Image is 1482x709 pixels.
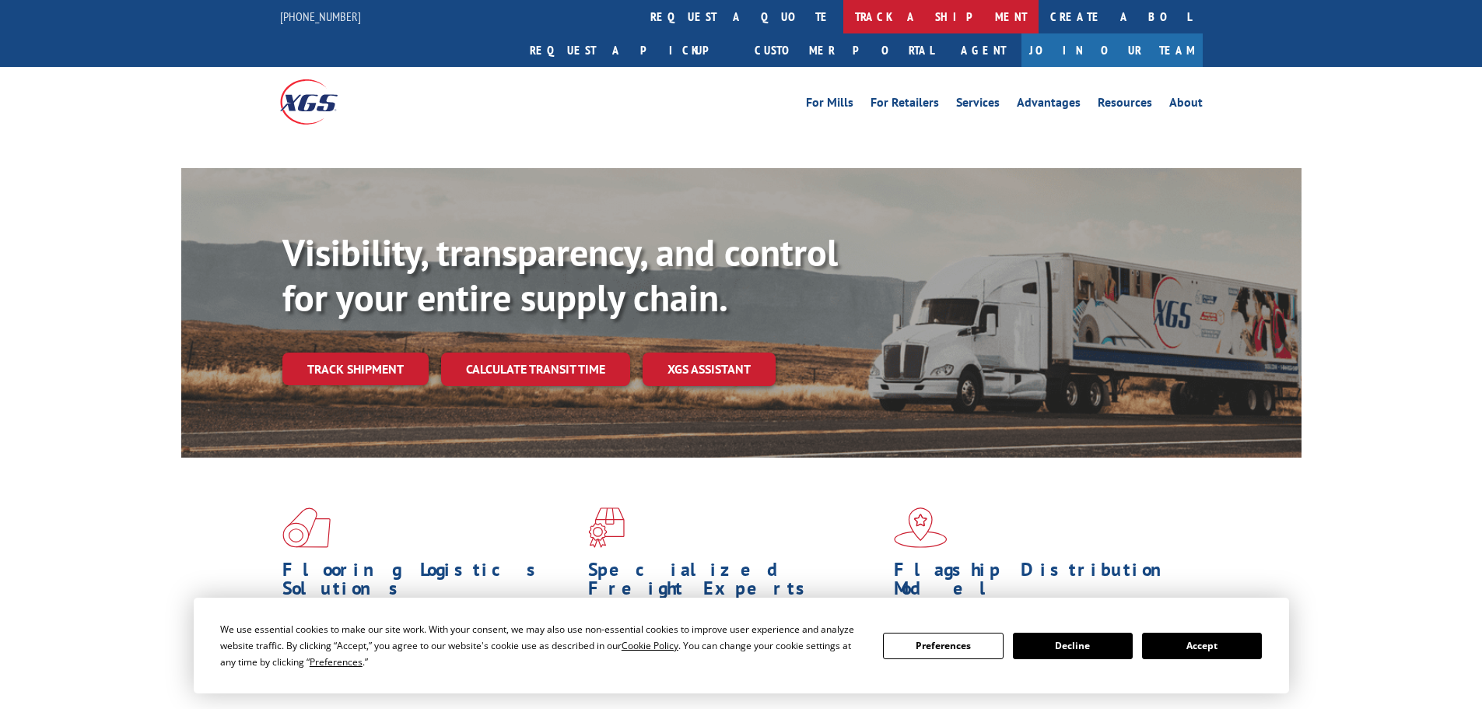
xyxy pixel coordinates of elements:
[894,560,1188,605] h1: Flagship Distribution Model
[1098,97,1152,114] a: Resources
[806,97,853,114] a: For Mills
[871,97,939,114] a: For Retailers
[282,228,838,321] b: Visibility, transparency, and control for your entire supply chain.
[518,33,743,67] a: Request a pickup
[310,655,363,669] span: Preferences
[894,507,948,548] img: xgs-icon-flagship-distribution-model-red
[220,621,864,670] div: We use essential cookies to make our site work. With your consent, we may also use non-essential ...
[280,9,361,24] a: [PHONE_NUMBER]
[282,507,331,548] img: xgs-icon-total-supply-chain-intelligence-red
[588,560,882,605] h1: Specialized Freight Experts
[1142,633,1262,659] button: Accept
[588,507,625,548] img: xgs-icon-focused-on-flooring-red
[282,560,576,605] h1: Flooring Logistics Solutions
[1017,97,1081,114] a: Advantages
[643,353,776,386] a: XGS ASSISTANT
[956,97,1000,114] a: Services
[441,353,630,386] a: Calculate transit time
[1021,33,1203,67] a: Join Our Team
[622,639,678,652] span: Cookie Policy
[1013,633,1133,659] button: Decline
[743,33,945,67] a: Customer Portal
[883,633,1003,659] button: Preferences
[194,598,1289,693] div: Cookie Consent Prompt
[282,353,429,385] a: Track shipment
[1169,97,1203,114] a: About
[945,33,1021,67] a: Agent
